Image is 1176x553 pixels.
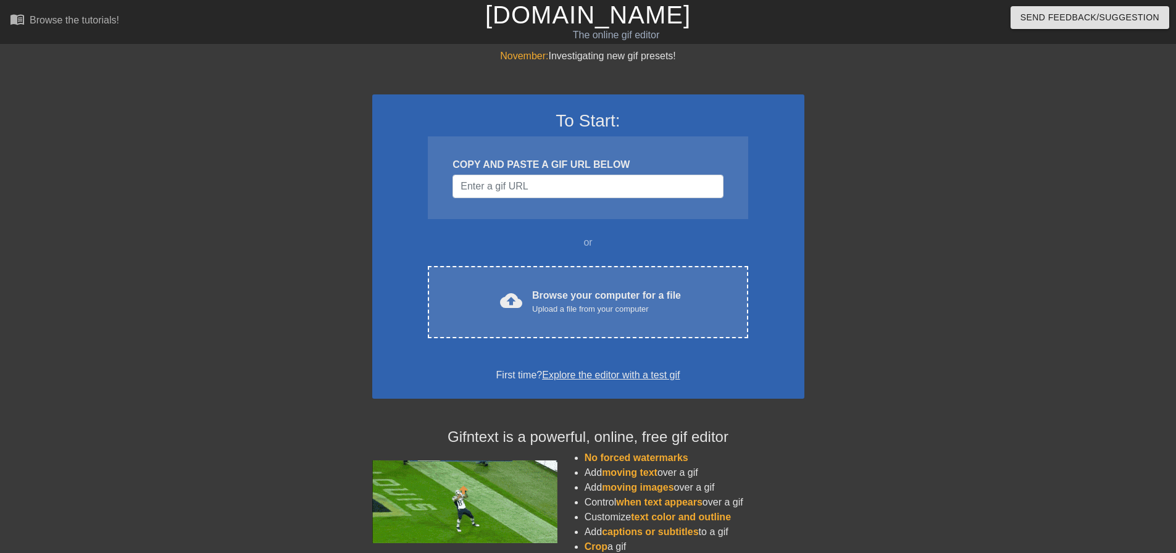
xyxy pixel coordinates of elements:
div: The online gif editor [398,28,834,43]
div: Investigating new gif presets! [372,49,804,64]
h3: To Start: [388,110,788,131]
span: November: [500,51,548,61]
div: COPY AND PASTE A GIF URL BELOW [452,157,723,172]
div: Browse the tutorials! [30,15,119,25]
span: menu_book [10,12,25,27]
h4: Gifntext is a powerful, online, free gif editor [372,428,804,446]
li: Add over a gif [585,480,804,495]
a: Explore the editor with a test gif [542,370,680,380]
span: moving images [602,482,673,493]
div: Browse your computer for a file [532,288,681,315]
img: football_small.gif [372,460,557,543]
span: cloud_upload [500,289,522,312]
div: Upload a file from your computer [532,303,681,315]
li: Add over a gif [585,465,804,480]
input: Username [452,175,723,198]
div: or [404,235,772,250]
span: text color and outline [631,512,731,522]
a: Browse the tutorials! [10,12,119,31]
span: captions or subtitles [602,526,698,537]
span: Send Feedback/Suggestion [1020,10,1159,25]
span: No forced watermarks [585,452,688,463]
button: Send Feedback/Suggestion [1011,6,1169,29]
span: moving text [602,467,657,478]
span: Crop [585,541,607,552]
a: [DOMAIN_NAME] [485,1,691,28]
li: Customize [585,510,804,525]
span: when text appears [616,497,703,507]
li: Control over a gif [585,495,804,510]
div: First time? [388,368,788,383]
li: Add to a gif [585,525,804,539]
